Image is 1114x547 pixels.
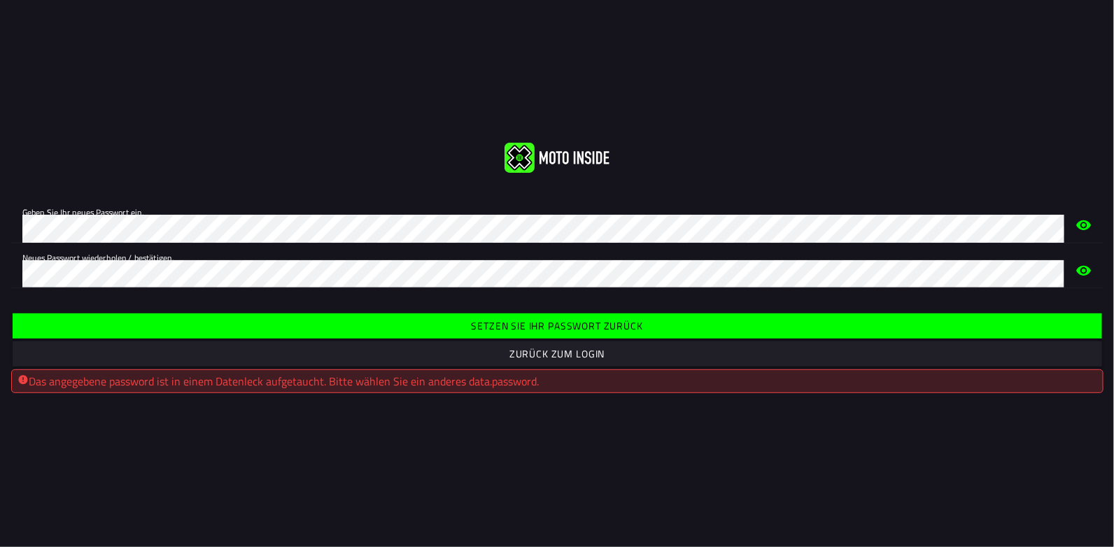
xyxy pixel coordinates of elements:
ion-button: Zurück zum Login [13,341,1102,367]
ion-icon: Auge [1076,248,1092,293]
ion-icon: wachsam [17,374,29,385]
ion-text: Setzen Sie Ihr Passwort zurück [472,321,643,331]
ion-icon: Auge [1076,203,1092,248]
font: Das angegebene password ist in einem Datenleck aufgetaucht. Bitte wählen Sie ein anderes data.pas... [29,373,539,390]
